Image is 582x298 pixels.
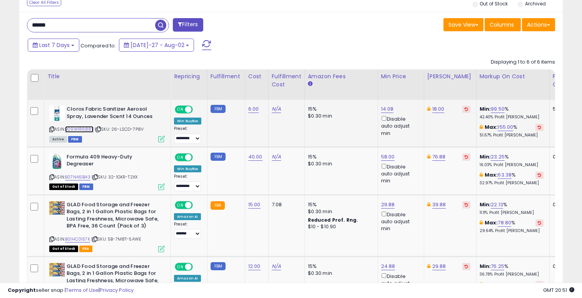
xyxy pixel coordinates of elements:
img: 41msxuoCecL._SL40_.jpg [49,106,65,121]
div: Displaying 1 to 6 of 6 items [491,59,555,66]
span: | SKU: 32-1GKR-T2XX [92,174,137,180]
a: 23.25 [491,153,505,161]
button: Last 7 Days [28,39,79,52]
div: $0.30 min [308,160,372,167]
div: 15% [308,263,372,270]
p: 29.64% Profit [PERSON_NAME] [480,228,544,234]
div: seller snap | | [8,287,134,294]
span: ON [176,263,185,270]
div: 15% [308,153,372,160]
div: Amazon Fees [308,72,375,81]
a: 78.80 [498,219,511,227]
b: Min: [480,105,491,113]
div: Disable auto adjust min [381,162,418,185]
a: 14.08 [381,105,394,113]
a: 29.88 [432,263,446,270]
a: B07N461B43 [65,174,90,180]
span: ON [176,106,185,113]
div: Preset: [174,126,201,143]
div: [PERSON_NAME] [427,72,473,81]
img: 6117+l2SSjL._SL40_.jpg [49,263,65,276]
div: Fulfillment [211,72,242,81]
div: Title [47,72,167,81]
small: FBM [211,105,226,113]
span: 2025-08-15 20:51 GMT [543,286,574,294]
div: $0.30 min [308,270,372,277]
div: ASIN: [49,106,165,141]
a: 39.88 [432,201,446,209]
th: The percentage added to the cost of goods (COGS) that forms the calculator for Min & Max prices. [476,69,549,100]
div: Disable auto adjust min [381,114,418,137]
div: Disable auto adjust min [381,210,418,232]
div: Fulfillable Quantity [553,72,579,89]
a: 22.13 [491,201,503,209]
img: 6117+l2SSjL._SL40_.jpg [49,201,65,215]
a: Terms of Use [66,286,99,294]
div: Repricing [174,72,204,81]
div: Preset: [174,222,201,239]
a: 76.25 [491,263,504,270]
button: Save View [443,18,483,31]
span: Columns [490,21,514,29]
a: B01HC0I57K [65,236,90,242]
a: 29.88 [381,201,395,209]
img: 41CB4bhNvyL._SL40_.jpg [49,153,65,169]
a: N/A [272,263,281,270]
div: 50 [553,106,577,113]
strong: Copyright [8,286,36,294]
p: 36.78% Profit [PERSON_NAME] [480,272,544,277]
span: [DATE]-27 - Aug-02 [130,41,184,49]
a: 6.00 [248,105,259,113]
b: Max: [485,219,498,226]
button: Actions [522,18,555,31]
b: Max: [485,171,498,178]
div: % [480,201,544,216]
a: 24.88 [381,263,395,270]
button: Columns [485,18,521,31]
div: % [480,263,544,277]
span: | SKU: 26-LSCD-7P8V [95,126,144,132]
p: 11.11% Profit [PERSON_NAME] [480,210,544,216]
span: OFF [192,154,204,160]
div: 0 [553,153,577,160]
div: 15% [308,106,372,113]
a: B09W1R688L [65,126,94,133]
b: Min: [480,153,491,160]
span: ON [176,154,185,160]
div: Cost [248,72,265,81]
span: Last 7 Days [39,41,70,49]
button: Filters [173,18,203,32]
label: Out of Stock [480,0,508,7]
b: Min: [480,201,491,208]
a: 76.88 [432,153,446,161]
div: 7.08 [272,201,299,208]
button: [DATE]-27 - Aug-02 [119,39,194,52]
div: % [480,219,544,234]
span: All listings currently available for purchase on Amazon [49,136,67,143]
small: FBM [211,262,226,270]
a: 58.00 [381,153,395,161]
div: Markup on Cost [480,72,546,81]
a: 40.00 [248,153,263,161]
span: FBA [79,246,92,252]
div: 0 [553,201,577,208]
a: 155.00 [498,123,513,131]
a: N/A [272,153,281,161]
div: % [480,106,544,120]
p: 32.97% Profit [PERSON_NAME] [480,180,544,186]
span: OFF [192,263,204,270]
span: All listings that are currently out of stock and unavailable for purchase on Amazon [49,246,78,252]
label: Archived [525,0,546,7]
span: FBM [68,136,82,143]
b: Min: [480,263,491,270]
div: $0.30 min [308,208,372,215]
div: Disable auto adjust min [381,272,418,294]
div: Win BuyBox [174,118,201,125]
b: Max: [485,123,498,131]
span: | SKU: 5B-7M8T-5AWE [91,236,141,242]
a: 63.38 [498,171,512,179]
p: 16.03% Profit [PERSON_NAME] [480,162,544,168]
div: Fulfillment Cost [272,72,301,89]
div: 0 [553,263,577,270]
b: GLAD Food Storage and Freezer Bags, 2 in 1 Gallon Plastic Bags for Lasting Freshness, Microwave S... [67,263,160,293]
